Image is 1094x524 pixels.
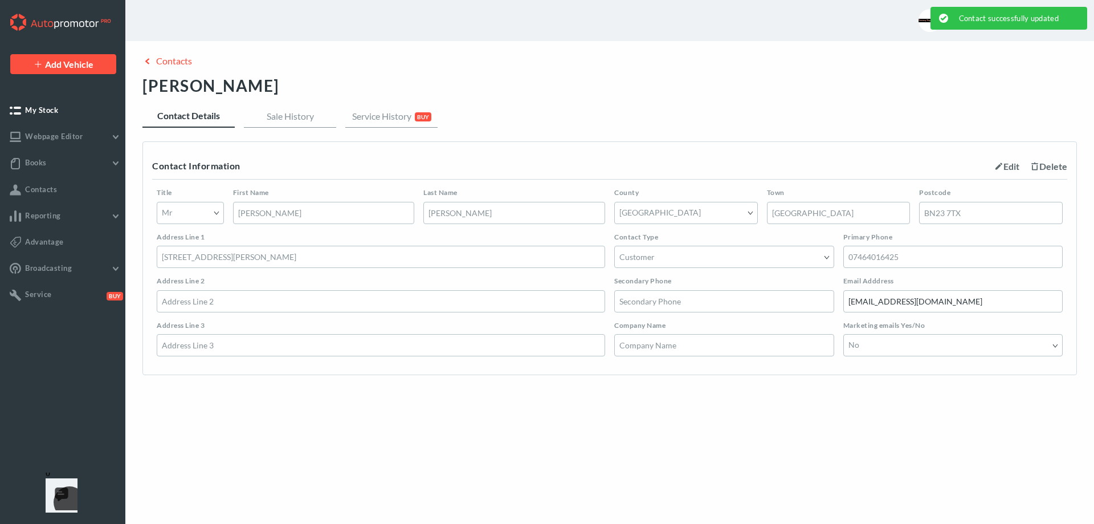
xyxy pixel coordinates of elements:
span: Webpage Editor [25,132,83,141]
h1: [PERSON_NAME] [142,76,1077,95]
div: Contact successfully updated [959,14,1059,23]
span: Books [25,158,47,167]
a: Edit [994,162,1021,172]
span: Advantage [25,237,64,246]
span: Edit [994,161,1019,172]
span: Delete [1030,161,1067,172]
span: Contacts [25,185,57,194]
span: Reporting [25,211,61,220]
button: BUY [411,111,431,120]
a: Contacts [142,55,192,66]
a: Add Vehicle [10,54,116,74]
a: Sale History [244,109,336,128]
span: Broadcasting [25,263,72,273]
span: My Stock [25,105,58,115]
span: BUY [415,112,431,121]
div: Search name, phone or email [142,9,344,32]
span: Service [25,290,52,299]
button: Buy [104,291,121,300]
a: Service HistoryBUY [345,109,438,128]
a: Delete [1030,162,1067,172]
span: Add Vehicle [45,59,93,70]
div: Contact Information [152,160,240,171]
a: Contact Details [142,109,235,128]
span: Buy [107,292,123,300]
iframe: Front Chat [39,473,88,522]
